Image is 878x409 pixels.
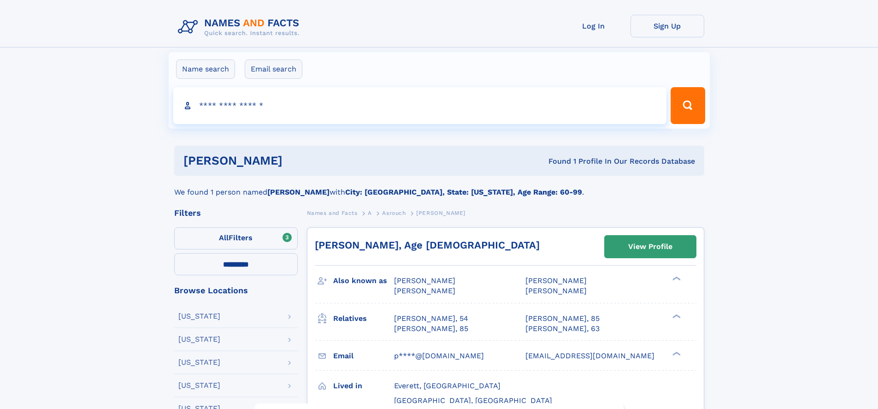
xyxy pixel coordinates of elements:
[178,359,220,366] div: [US_STATE]
[368,210,372,216] span: A
[183,155,416,166] h1: [PERSON_NAME]
[333,378,394,394] h3: Lived in
[315,239,540,251] a: [PERSON_NAME], Age [DEMOGRAPHIC_DATA]
[267,188,330,196] b: [PERSON_NAME]
[174,227,298,249] label: Filters
[345,188,582,196] b: City: [GEOGRAPHIC_DATA], State: [US_STATE], Age Range: 60-99
[178,313,220,320] div: [US_STATE]
[394,276,455,285] span: [PERSON_NAME]
[333,273,394,289] h3: Also known as
[245,59,302,79] label: Email search
[525,276,587,285] span: [PERSON_NAME]
[174,209,298,217] div: Filters
[394,286,455,295] span: [PERSON_NAME]
[671,87,705,124] button: Search Button
[176,59,235,79] label: Name search
[394,381,501,390] span: Everett, [GEOGRAPHIC_DATA]
[307,207,358,219] a: Names and Facts
[174,15,307,40] img: Logo Names and Facts
[557,15,631,37] a: Log In
[174,286,298,295] div: Browse Locations
[670,276,681,282] div: ❯
[525,351,654,360] span: [EMAIL_ADDRESS][DOMAIN_NAME]
[631,15,704,37] a: Sign Up
[525,324,600,334] a: [PERSON_NAME], 63
[525,314,600,324] a: [PERSON_NAME], 85
[382,210,406,216] span: Asrouch
[670,350,681,356] div: ❯
[173,87,667,124] input: search input
[670,313,681,319] div: ❯
[394,324,468,334] a: [PERSON_NAME], 85
[178,336,220,343] div: [US_STATE]
[333,311,394,326] h3: Relatives
[416,210,466,216] span: [PERSON_NAME]
[394,314,468,324] a: [PERSON_NAME], 54
[333,348,394,364] h3: Email
[382,207,406,219] a: Asrouch
[174,176,704,198] div: We found 1 person named with .
[415,156,695,166] div: Found 1 Profile In Our Records Database
[525,286,587,295] span: [PERSON_NAME]
[628,236,672,257] div: View Profile
[605,236,696,258] a: View Profile
[368,207,372,219] a: A
[394,396,552,405] span: [GEOGRAPHIC_DATA], [GEOGRAPHIC_DATA]
[178,382,220,389] div: [US_STATE]
[219,233,229,242] span: All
